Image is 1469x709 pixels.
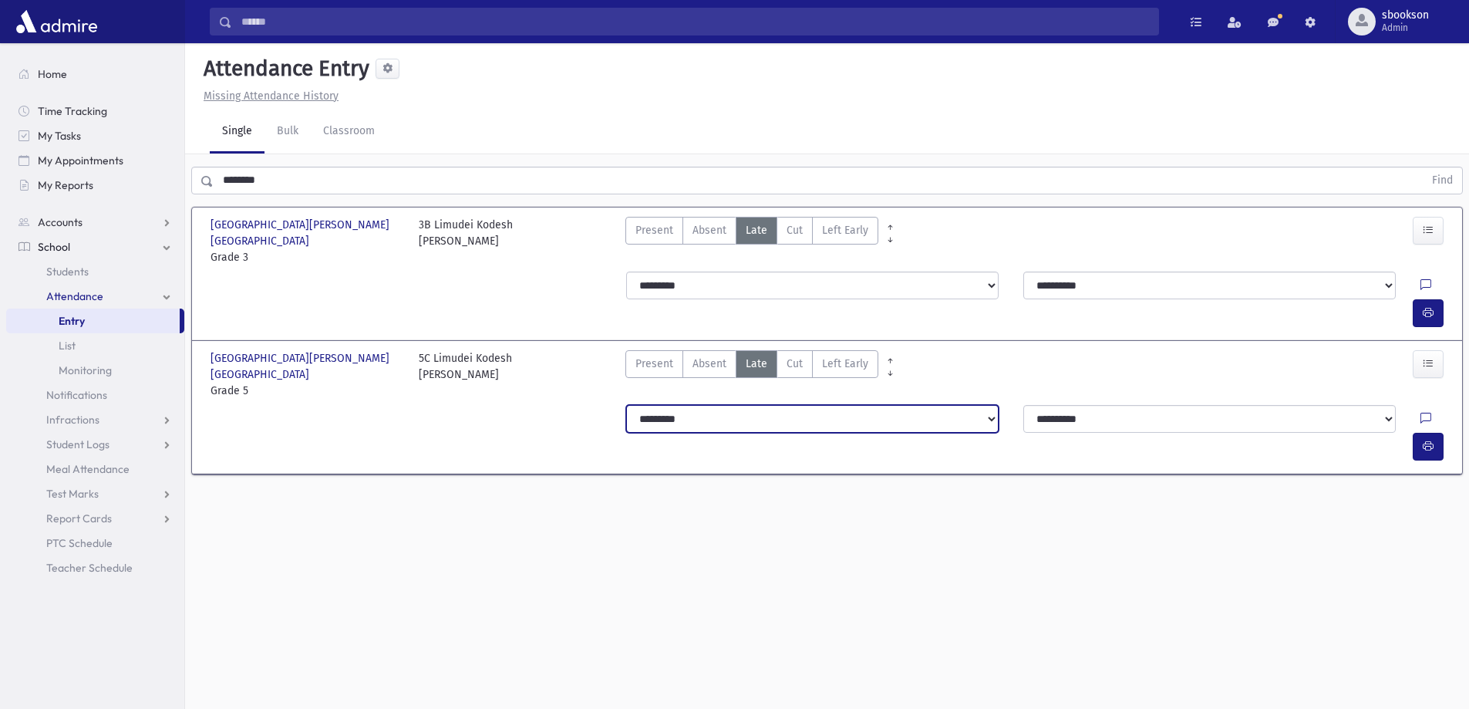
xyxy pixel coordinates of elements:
[6,173,184,198] a: My Reports
[625,217,878,265] div: AttTypes
[787,356,803,372] span: Cut
[38,154,123,167] span: My Appointments
[211,249,403,265] span: Grade 3
[38,215,83,229] span: Accounts
[6,383,184,407] a: Notifications
[692,222,726,238] span: Absent
[6,99,184,123] a: Time Tracking
[6,531,184,555] a: PTC Schedule
[46,265,89,279] span: Students
[46,487,99,501] span: Test Marks
[12,6,101,37] img: AdmirePro
[6,284,184,309] a: Attendance
[38,129,81,143] span: My Tasks
[6,148,184,173] a: My Appointments
[6,555,184,580] a: Teacher Schedule
[46,462,130,476] span: Meal Attendance
[46,413,99,427] span: Infractions
[419,217,513,265] div: 3B Limudei Kodesh [PERSON_NAME]
[6,481,184,506] a: Test Marks
[6,407,184,432] a: Infractions
[1382,9,1429,22] span: sbookson
[635,356,673,372] span: Present
[38,178,93,192] span: My Reports
[46,289,103,303] span: Attendance
[59,363,112,377] span: Monitoring
[822,356,868,372] span: Left Early
[1423,167,1462,194] button: Find
[6,309,180,333] a: Entry
[211,383,403,399] span: Grade 5
[6,123,184,148] a: My Tasks
[197,89,339,103] a: Missing Attendance History
[746,222,767,238] span: Late
[46,511,112,525] span: Report Cards
[6,432,184,457] a: Student Logs
[211,217,403,249] span: [GEOGRAPHIC_DATA][PERSON_NAME][GEOGRAPHIC_DATA]
[59,339,76,353] span: List
[625,350,878,399] div: AttTypes
[46,561,133,575] span: Teacher Schedule
[822,222,868,238] span: Left Early
[6,358,184,383] a: Monitoring
[311,110,387,154] a: Classroom
[211,350,403,383] span: [GEOGRAPHIC_DATA][PERSON_NAME][GEOGRAPHIC_DATA]
[6,457,184,481] a: Meal Attendance
[419,350,512,399] div: 5C Limudei Kodesh [PERSON_NAME]
[38,67,67,81] span: Home
[6,333,184,358] a: List
[692,356,726,372] span: Absent
[197,56,369,82] h5: Attendance Entry
[46,388,107,402] span: Notifications
[787,222,803,238] span: Cut
[232,8,1158,35] input: Search
[6,506,184,531] a: Report Cards
[6,259,184,284] a: Students
[1382,22,1429,34] span: Admin
[6,210,184,235] a: Accounts
[38,104,107,118] span: Time Tracking
[635,222,673,238] span: Present
[46,536,113,550] span: PTC Schedule
[746,356,767,372] span: Late
[6,62,184,86] a: Home
[210,110,264,154] a: Single
[264,110,311,154] a: Bulk
[204,89,339,103] u: Missing Attendance History
[59,314,85,328] span: Entry
[46,437,110,451] span: Student Logs
[38,240,70,254] span: School
[6,235,184,259] a: School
